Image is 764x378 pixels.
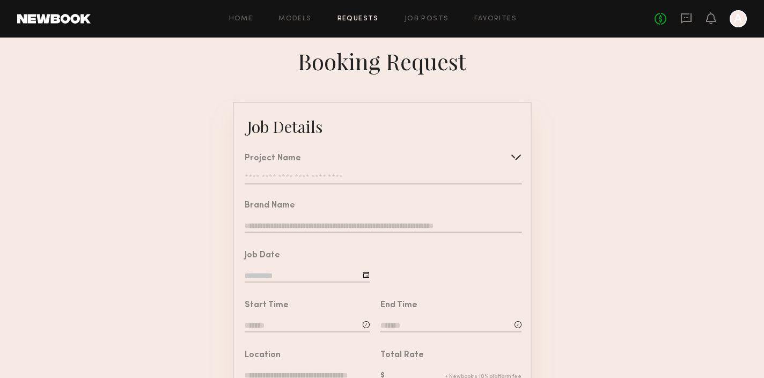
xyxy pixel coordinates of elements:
a: Models [278,16,311,23]
div: Location [245,351,281,360]
a: Requests [337,16,379,23]
a: A [730,10,747,27]
div: Brand Name [245,202,295,210]
div: Booking Request [298,46,466,76]
div: Start Time [245,301,289,310]
a: Home [229,16,253,23]
div: Project Name [245,154,301,163]
div: End Time [380,301,417,310]
a: Favorites [474,16,517,23]
a: Job Posts [405,16,449,23]
div: Total Rate [380,351,424,360]
div: Job Details [247,116,322,137]
div: Job Date [245,251,280,260]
